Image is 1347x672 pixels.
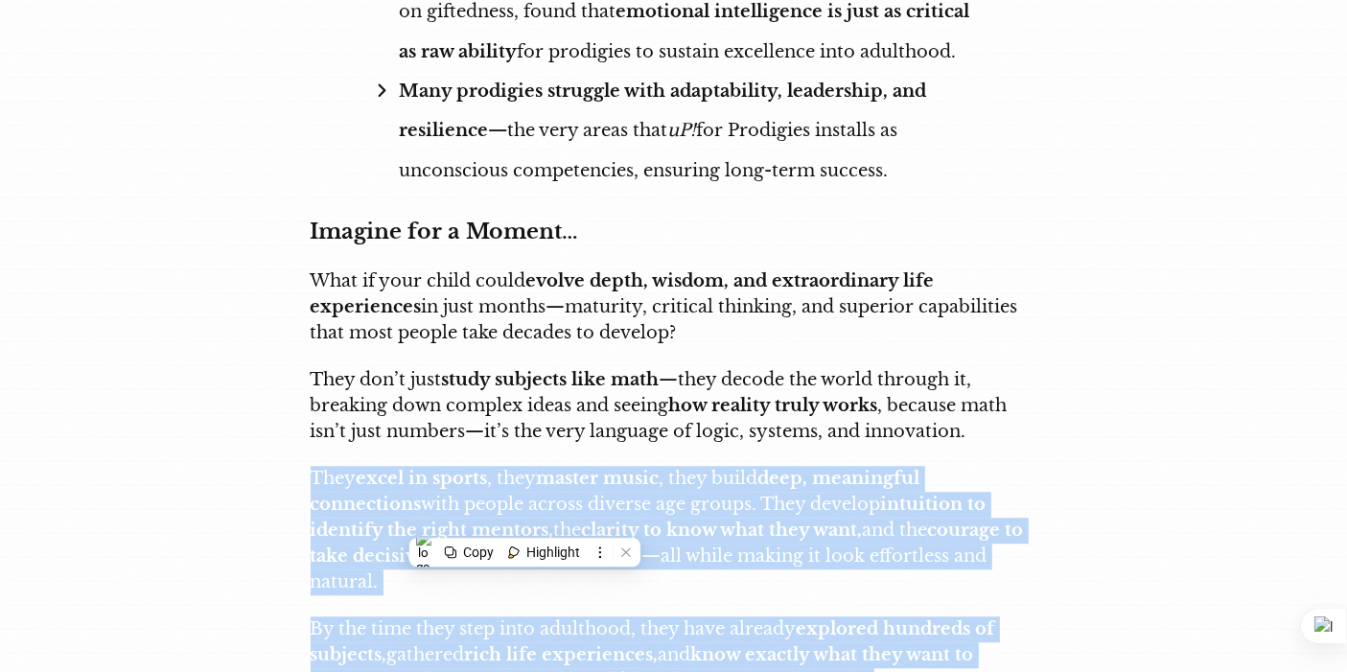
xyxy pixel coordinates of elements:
strong: rich life experiences, [465,644,659,665]
strong: explored hundreds of subjects, [311,618,995,665]
strong: how reality truly works [669,395,878,416]
strong: clarity to know what they want, [582,520,863,541]
strong: excel in sports [357,468,488,489]
span: the very areas that for Prodigies installs as unconscious competencies, ensuring long-term success. [400,72,985,191]
p: They don’t just —they decode the world through it, breaking down complex ideas and seeing , becau... [311,367,1037,445]
strong: Many prodigies struggle with adaptability, leadership, and resilience— [400,81,927,141]
strong: emotional intelligence is just as critical as raw ability [400,1,970,61]
em: uP! [668,120,697,141]
strong: study subjects like math [442,369,660,390]
strong: master music [537,468,660,489]
strong: deep, meaningful connections [311,468,920,515]
p: They , they , they build with people across diverse age groups. They develop the and the —all whi... [311,466,1037,595]
strong: evolve depth, wisdom, and extraordinary life experiences [311,270,935,317]
strong: Imagine for a Moment… [311,219,579,244]
p: What if your child could in just months—maturity, critical thinking, and superior capabilities th... [311,268,1037,346]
